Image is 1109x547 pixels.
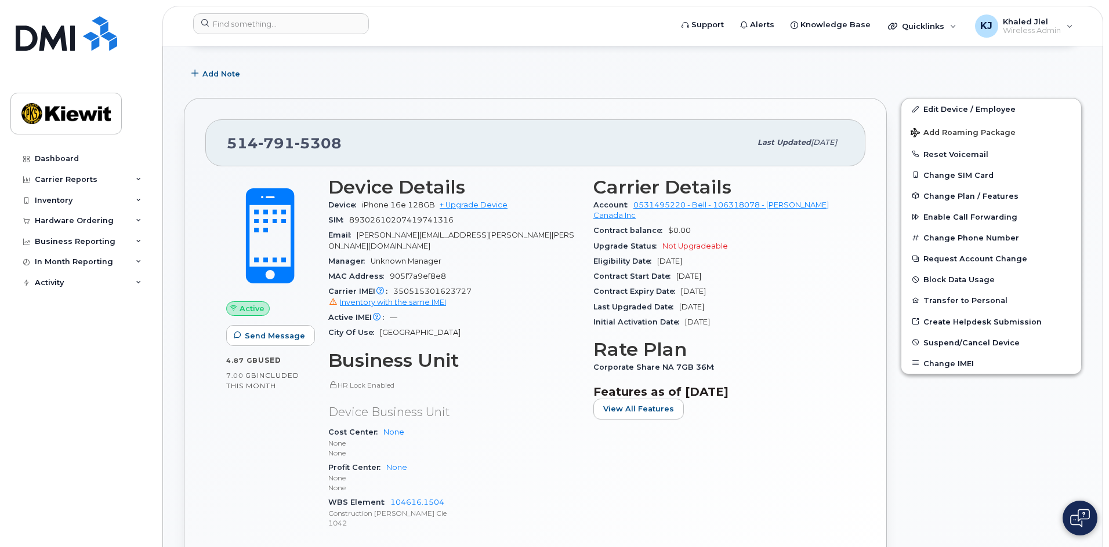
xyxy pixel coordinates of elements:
span: 791 [258,134,295,152]
span: 7.00 GB [226,371,257,380]
span: SIM [328,216,349,224]
button: Block Data Usage [901,269,1081,290]
span: iPhone 16e 128GB [362,200,435,209]
span: Account [593,200,633,209]
button: Reset Voicemail [901,144,1081,165]
span: Carrier IMEI [328,287,393,296]
span: 5308 [295,134,342,152]
span: Quicklinks [902,21,944,31]
a: + Upgrade Device [440,200,508,209]
span: $0.00 [668,226,691,235]
span: MAC Address [328,272,390,280]
p: None [328,473,579,483]
span: Send Message [245,330,305,341]
button: Add Note [184,63,250,84]
button: Change Phone Number [901,227,1081,248]
button: Change Plan / Features [901,185,1081,206]
p: Device Business Unit [328,404,579,421]
p: HR Lock Enabled [328,380,579,390]
span: [DATE] [657,257,682,265]
button: Change SIM Card [901,165,1081,185]
h3: Business Unit [328,350,579,371]
span: [DATE] [679,302,704,311]
span: Add Note [202,68,240,79]
span: [GEOGRAPHIC_DATA] [380,328,461,337]
span: Last Upgraded Date [593,302,679,311]
span: Contract Expiry Date [593,287,681,296]
span: Contract Start Date [593,272,676,280]
input: Find something... [193,13,369,34]
span: Knowledge Base [800,19,871,31]
span: Inventory with the same IMEI [340,298,446,307]
span: Support [691,19,724,31]
p: None [328,438,579,448]
span: Wireless Admin [1003,26,1061,35]
a: Create Helpdesk Submission [901,311,1081,332]
p: None [328,448,579,458]
span: Enable Call Forwarding [923,213,1017,221]
span: Initial Activation Date [593,318,685,326]
p: Construction [PERSON_NAME] Cie [328,508,579,518]
h3: Features as of [DATE] [593,385,845,399]
a: None [383,428,404,436]
div: Quicklinks [880,14,965,38]
span: Last updated [758,138,811,147]
button: Enable Call Forwarding [901,206,1081,227]
span: [DATE] [685,318,710,326]
h3: Device Details [328,177,579,198]
a: 104616.1504 [390,498,444,506]
div: Khaled Jlel [967,14,1081,38]
a: 0531495220 - Bell - 106318078 - [PERSON_NAME] Canada Inc [593,200,829,220]
a: Alerts [732,13,782,37]
span: [DATE] [811,138,837,147]
span: Alerts [750,19,774,31]
span: included this month [226,371,299,390]
span: View All Features [603,403,674,414]
span: Eligibility Date [593,257,657,265]
span: [PERSON_NAME][EMAIL_ADDRESS][PERSON_NAME][PERSON_NAME][DOMAIN_NAME] [328,231,574,250]
p: None [328,483,579,493]
span: Contract balance [593,226,668,235]
span: Device [328,200,362,209]
a: Support [673,13,732,37]
span: Active [240,303,264,314]
h3: Carrier Details [593,177,845,198]
h3: Rate Plan [593,339,845,360]
a: Inventory with the same IMEI [328,298,446,307]
span: Add Roaming Package [911,128,1016,139]
button: View All Features [593,399,684,420]
span: Unknown Manager [371,257,441,265]
span: — [390,313,397,322]
span: Corporate Share NA 7GB 36M [593,363,720,371]
span: Khaled Jlel [1003,17,1061,26]
p: 1042 [328,518,579,528]
span: Not Upgradeable [662,242,728,250]
span: City Of Use [328,328,380,337]
span: Active IMEI [328,313,390,322]
button: Change IMEI [901,353,1081,374]
span: 905f7a9ef8e8 [390,272,446,280]
span: Email [328,231,357,239]
span: Cost Center [328,428,383,436]
a: None [386,463,407,472]
span: used [258,356,281,364]
span: Profit Center [328,463,386,472]
span: 89302610207419741316 [349,216,454,224]
span: Suspend/Cancel Device [923,338,1020,347]
button: Suspend/Cancel Device [901,332,1081,353]
span: [DATE] [676,272,701,280]
span: Manager [328,257,371,265]
button: Request Account Change [901,248,1081,269]
a: Knowledge Base [782,13,879,37]
button: Transfer to Personal [901,290,1081,311]
span: Upgrade Status [593,242,662,250]
button: Add Roaming Package [901,120,1081,144]
button: Send Message [226,325,315,346]
span: 350515301623727 [328,287,579,308]
span: 514 [227,134,342,152]
img: Open chat [1070,509,1090,527]
a: Edit Device / Employee [901,99,1081,119]
span: WBS Element [328,498,390,506]
span: [DATE] [681,287,706,296]
span: 4.87 GB [226,356,258,364]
